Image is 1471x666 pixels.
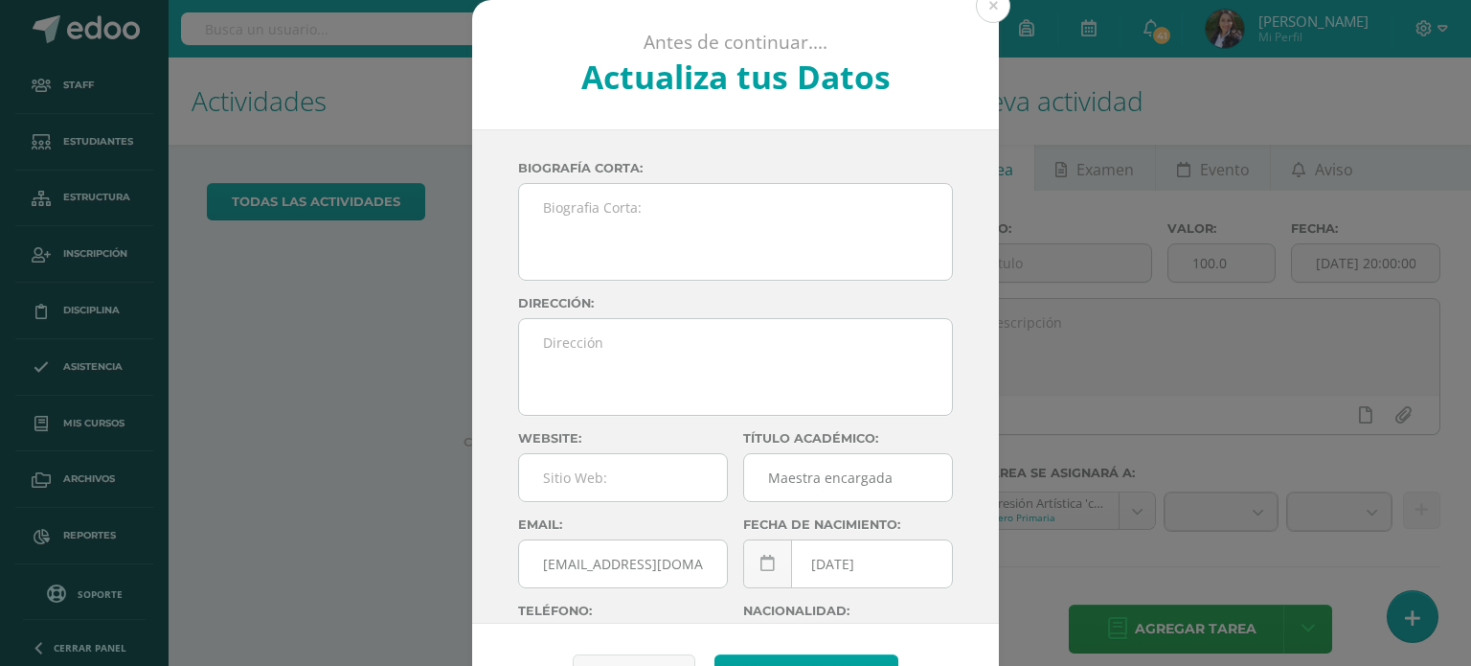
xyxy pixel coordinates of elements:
[518,604,728,618] label: Teléfono:
[743,431,953,446] label: Título académico:
[743,517,953,532] label: Fecha de nacimiento:
[518,296,953,310] label: Dirección:
[524,31,948,55] p: Antes de continuar....
[744,454,952,501] input: Titulo:
[518,431,728,446] label: Website:
[744,540,952,587] input: Fecha de Nacimiento:
[519,454,727,501] input: Sitio Web:
[518,517,728,532] label: Email:
[743,604,953,618] label: Nacionalidad:
[518,161,953,175] label: Biografía corta:
[524,55,948,99] h2: Actualiza tus Datos
[519,540,727,587] input: Correo Electronico:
